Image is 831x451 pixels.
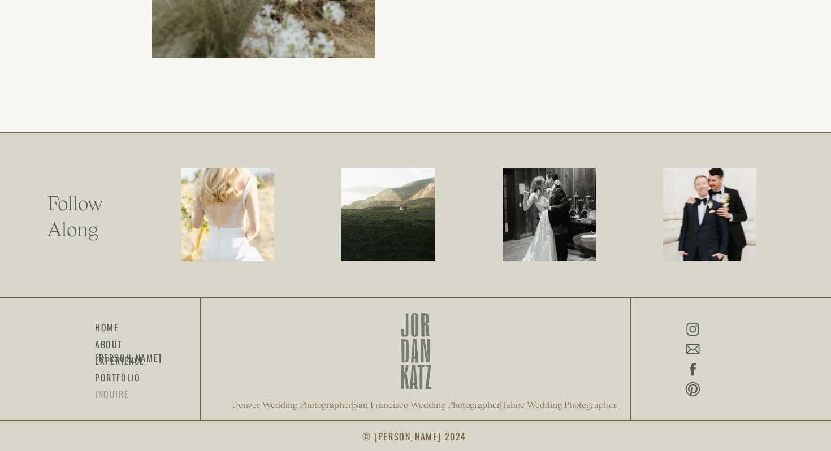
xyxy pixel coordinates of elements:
a: HOME [95,320,124,333]
img: 220903_JordanKatz_Katie_Kirk-722_websize [503,168,596,261]
h3: © [PERSON_NAME] 2024 [362,428,469,443]
img: 220430_JordanKatz_Stacey_Brett-903_websize [181,168,274,261]
img: 230305_JordanKatz_Spring_Urban_Microwedding-493_websize (1) [663,168,756,261]
a: experience [95,354,152,367]
a: about [PERSON_NAME] [95,337,159,350]
h2: Follow Along [47,190,180,238]
a: portfolio [95,371,140,384]
a: Tahoe Wedding Photographer [501,400,617,410]
h2: | | [218,400,630,410]
img: 220610_JordanKatz_Caitlin_Carl-269_websize [341,168,435,261]
a: Denver Wedding Photographer [232,400,352,410]
a: San Francisco Wedding Photographer [353,400,500,410]
a: inquire [95,387,129,400]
